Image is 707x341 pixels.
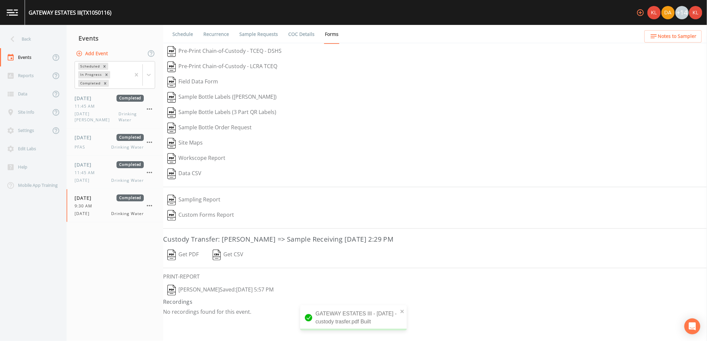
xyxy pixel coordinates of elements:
div: Kler Teran [647,6,661,19]
div: In Progress [78,71,103,78]
span: [DATE] [PERSON_NAME] [75,111,118,123]
img: svg%3e [167,77,176,87]
span: PFAS [75,144,89,150]
img: svg%3e [167,169,176,179]
a: [DATE]CompletedPFASDrinking Water [67,129,163,156]
span: Drinking Water [118,111,144,123]
span: Notes to Sampler [658,32,696,41]
img: svg%3e [167,61,176,72]
button: close [400,307,405,315]
button: [PERSON_NAME]Saved:[DATE] 5:57 PM [163,283,278,298]
a: Recurrence [202,25,230,44]
button: Site Maps [163,136,207,151]
img: logo [7,9,18,16]
div: GATEWAY ESTATES III (TX1050116) [29,9,112,17]
img: svg%3e [213,250,221,260]
div: Open Intercom Messenger [684,318,700,334]
a: COC Details [287,25,316,44]
img: svg%3e [167,210,176,221]
button: Add Event [75,48,111,60]
button: Sample Bottle Labels ([PERSON_NAME]) [163,90,281,105]
span: 9:30 AM [75,203,96,209]
img: svg%3e [167,250,176,260]
button: Workscope Report [163,151,230,166]
button: Notes to Sampler [644,30,702,43]
img: svg%3e [167,138,176,149]
span: 11:45 AM [75,103,99,109]
span: [DATE] [75,161,96,168]
div: Remove Completed [102,80,109,87]
button: Get CSV [208,247,248,263]
span: 11:45 AM [75,170,99,176]
span: Completed [117,194,144,201]
div: Remove In Progress [103,71,110,78]
button: Sampling Report [163,192,225,208]
span: [DATE] [75,211,94,217]
a: [DATE]Completed11:45 AM[DATE]Drinking Water [67,156,163,189]
img: svg%3e [167,46,176,57]
img: svg%3e [167,195,176,205]
div: Completed [78,80,102,87]
div: David Weber [661,6,675,19]
img: svg%3e [167,123,176,133]
button: Pre-Print Chain-of-Custody - LCRA TCEQ [163,59,282,74]
span: [DATE] [75,95,96,102]
img: svg%3e [167,107,176,118]
span: Completed [117,134,144,141]
button: Data CSV [163,166,206,181]
img: svg%3e [167,153,176,164]
div: Remove Scheduled [101,63,108,70]
a: Forms [324,25,340,44]
img: a84961a0472e9debc750dd08a004988d [661,6,675,19]
div: +14 [675,6,689,19]
span: Completed [117,161,144,168]
div: GATEWAY ESTATES III - [DATE] - custody trasfer.pdf Built [300,305,407,330]
img: 9c4450d90d3b8045b2e5fa62e4f92659 [647,6,661,19]
button: Field Data Form [163,74,222,90]
div: Events [67,30,163,47]
button: Sample Bottle Labels (3 Part QR Labels) [163,105,281,120]
h6: PRINT-REPORT [163,274,707,280]
img: svg%3e [167,92,176,103]
span: [DATE] [75,194,96,201]
span: Completed [117,95,144,102]
span: Drinking Water [112,211,144,217]
a: Sample Requests [238,25,279,44]
span: Drinking Water [112,144,144,150]
h4: Recordings [163,298,707,306]
p: No recordings found for this event. [163,308,707,315]
img: 9c4450d90d3b8045b2e5fa62e4f92659 [689,6,702,19]
button: Pre-Print Chain-of-Custody - TCEQ - DSHS [163,44,286,59]
span: [DATE] [75,134,96,141]
button: Custom Forms Report [163,208,238,223]
h3: Custody Transfer: [PERSON_NAME] => Sample Receiving [DATE] 2:29 PM [163,234,707,245]
img: svg%3e [167,285,176,295]
a: [DATE]Completed9:30 AM[DATE]Drinking Water [67,189,163,222]
a: [DATE]Completed11:45 AM[DATE] [PERSON_NAME]Drinking Water [67,89,163,129]
span: [DATE] [75,177,94,183]
button: Sample Bottle Order Request [163,120,256,136]
button: Get PDF [163,247,203,263]
a: Schedule [171,25,194,44]
div: Scheduled [78,63,101,70]
span: Drinking Water [112,177,144,183]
